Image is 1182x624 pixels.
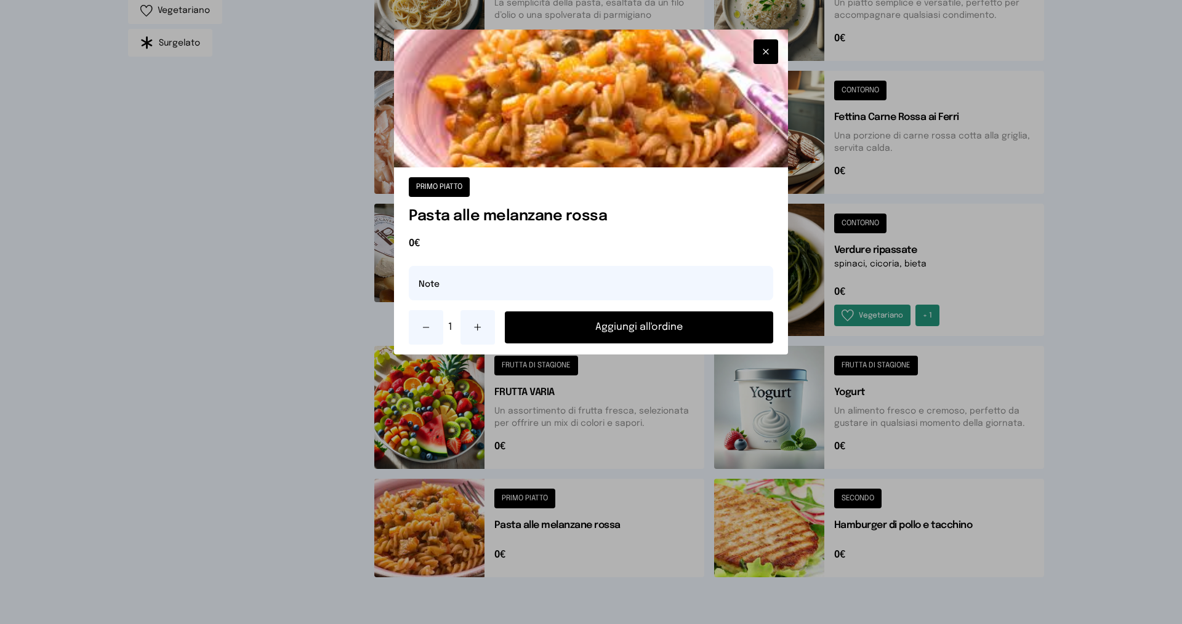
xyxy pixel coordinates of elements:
[409,207,773,226] h1: Pasta alle melanzane rossa
[409,236,773,251] span: 0€
[448,320,456,335] span: 1
[505,311,773,343] button: Aggiungi all'ordine
[409,177,470,197] button: PRIMO PIATTO
[394,30,788,167] img: Pasta alle melanzane rossa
